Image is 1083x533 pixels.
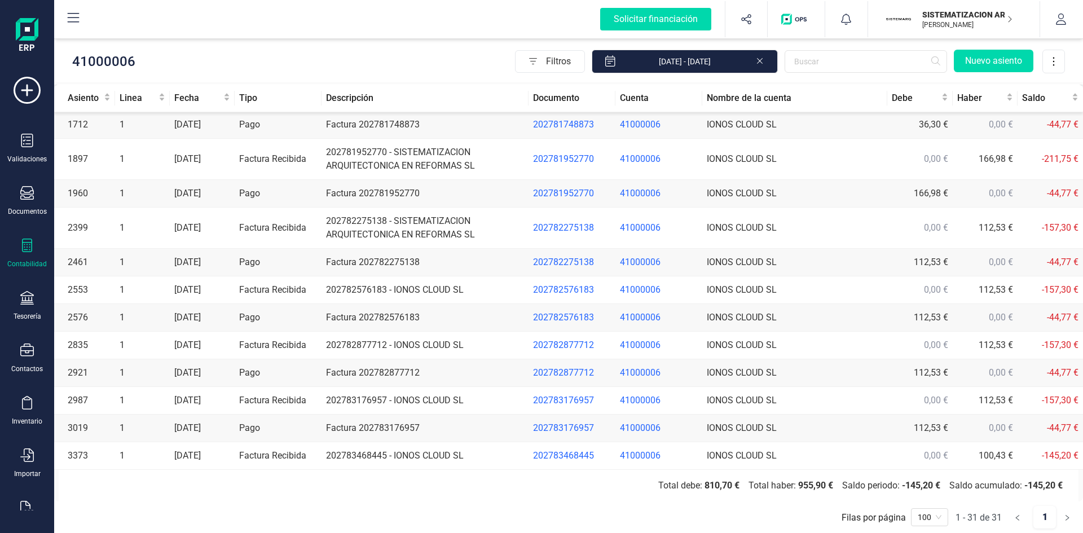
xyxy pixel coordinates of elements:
[170,139,235,180] td: [DATE]
[8,207,47,216] div: Documentos
[115,415,169,442] td: 1
[54,332,115,359] td: 2835
[702,332,887,359] td: IONOS CLOUD SL
[235,249,322,276] td: Pago
[322,359,528,387] td: Factura 202782877712
[1056,506,1078,528] button: right
[322,387,528,415] td: 202783176957 - IONOS CLOUD SL
[1047,312,1078,323] span: -44,77 €
[989,119,1013,130] span: 0,00 €
[115,276,169,304] td: 1
[322,304,528,332] td: Factura 202782576183
[702,276,887,304] td: IONOS CLOUD SL
[115,332,169,359] td: 1
[533,450,594,461] span: 202783468445
[1047,367,1078,378] span: -44,77 €
[892,91,939,105] span: Debe
[979,340,1013,350] span: 112,53 €
[54,415,115,442] td: 3019
[533,222,594,233] span: 202782275138
[919,119,948,130] span: 36,30 €
[1056,506,1078,524] li: Página siguiente
[979,153,1013,164] span: 166,98 €
[886,7,911,32] img: SI
[235,85,322,112] th: Tipo
[979,222,1013,233] span: 112,53 €
[533,153,594,164] span: 202781952770
[7,259,47,268] div: Contabilidad
[170,415,235,442] td: [DATE]
[702,387,887,415] td: IONOS CLOUD SL
[546,50,584,73] span: Filtros
[170,359,235,387] td: [DATE]
[882,1,1026,37] button: SISISTEMATIZACION ARQUITECTONICA EN REFORMAS SL[PERSON_NAME]
[956,512,1002,523] div: 1 - 31 de 31
[620,188,661,199] span: 41000006
[533,188,594,199] span: 202781952770
[702,442,887,470] td: IONOS CLOUD SL
[620,284,661,295] span: 41000006
[170,332,235,359] td: [DATE]
[533,312,594,323] span: 202782576183
[54,359,115,387] td: 2921
[235,180,322,208] td: Pago
[322,139,528,180] td: 202781952770 - SISTEMATIZACION ARQUITECTONICA EN REFORMAS SL
[798,480,833,491] b: 955,90 €
[115,249,169,276] td: 1
[1006,506,1029,524] li: Página anterior
[989,312,1013,323] span: 0,00 €
[989,422,1013,433] span: 0,00 €
[322,415,528,442] td: Factura 202783176957
[1047,257,1078,267] span: -44,77 €
[533,119,594,130] span: 202781748873
[620,340,661,350] span: 41000006
[11,364,43,373] div: Contactos
[170,442,235,470] td: [DATE]
[1042,153,1078,164] span: -211,75 €
[1047,422,1078,433] span: -44,77 €
[924,153,948,164] span: 0,00 €
[1033,506,1056,528] a: 1
[1042,395,1078,406] span: -157,30 €
[620,422,661,433] span: 41000006
[914,422,948,433] span: 112,53 €
[911,508,948,526] div: 页码
[1014,514,1021,521] span: left
[902,480,940,491] b: -145,20 €
[924,340,948,350] span: 0,00 €
[1042,284,1078,295] span: -157,30 €
[235,276,322,304] td: Factura Recibida
[914,188,948,199] span: 166,98 €
[322,332,528,359] td: 202782877712 - IONOS CLOUD SL
[115,180,169,208] td: 1
[322,180,528,208] td: Factura 202781952770
[922,20,1012,29] p: [PERSON_NAME]
[774,1,818,37] button: Logo de OPS
[702,85,887,112] th: Nombre de la cuenta
[744,479,838,492] span: Total haber:
[12,417,42,426] div: Inventario
[945,479,1067,492] span: Saldo acumulado:
[587,1,725,37] button: Solicitar financiación
[924,450,948,461] span: 0,00 €
[838,479,945,492] span: Saldo periodo:
[620,450,661,461] span: 41000006
[620,257,661,267] span: 41000006
[979,450,1013,461] span: 100,43 €
[120,91,156,105] span: Linea
[1042,340,1078,350] span: -157,30 €
[533,367,594,378] span: 202782877712
[68,91,102,105] span: Asiento
[16,18,38,54] img: Logo Finanedi
[235,359,322,387] td: Pago
[620,119,661,130] span: 41000006
[115,387,169,415] td: 1
[170,387,235,415] td: [DATE]
[918,509,941,526] span: 100
[170,276,235,304] td: [DATE]
[7,155,47,164] div: Validaciones
[979,284,1013,295] span: 112,53 €
[54,111,115,139] td: 1712
[115,442,169,470] td: 1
